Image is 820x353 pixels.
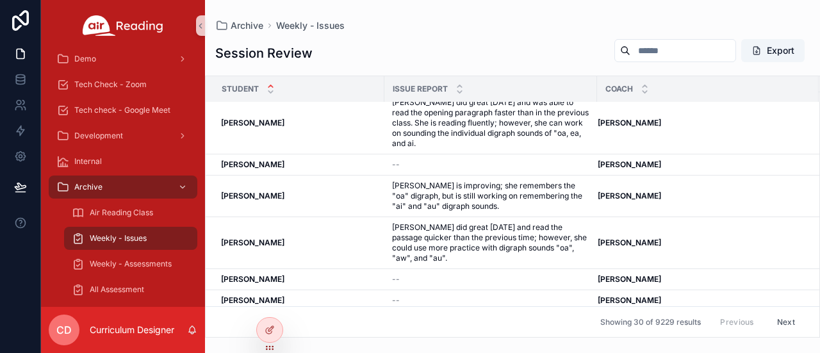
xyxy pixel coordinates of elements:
a: -- [392,160,589,170]
a: [PERSON_NAME] is improving; she remembers the "oa" digraph, but is still working on remembering t... [392,181,589,211]
span: Development [74,131,123,141]
a: [PERSON_NAME] [221,274,377,284]
strong: [PERSON_NAME] [598,238,661,247]
span: Weekly - Assessments [90,259,172,269]
a: [PERSON_NAME] did great [DATE] and was able to read the opening paragraph faster than in the prev... [392,97,589,149]
a: [PERSON_NAME] [221,238,377,248]
a: [PERSON_NAME] [221,160,377,170]
strong: [PERSON_NAME] [221,274,284,284]
span: July Assessments (Archive) [90,305,184,325]
a: Weekly - Issues [276,19,345,32]
span: Air Reading Class [90,208,153,218]
span: Weekly - Issues [90,233,147,243]
a: All Assessment [64,278,197,301]
span: Showing 30 of 9229 results [600,317,701,327]
strong: [PERSON_NAME] [598,295,661,305]
strong: [PERSON_NAME] [598,274,661,284]
span: Demo [74,54,96,64]
strong: [PERSON_NAME] [221,238,284,247]
a: Weekly - Assessments [64,252,197,275]
span: Student [222,84,259,94]
span: Archive [74,182,102,192]
strong: [PERSON_NAME] [598,118,661,127]
a: Development [49,124,197,147]
a: [PERSON_NAME] did great [DATE] and read the passage quicker than the previous time; however, she ... [392,222,589,263]
strong: [PERSON_NAME] [221,295,284,305]
strong: [PERSON_NAME] [598,160,661,169]
div: scrollable content [41,51,205,307]
span: Coach [605,84,633,94]
span: CD [56,322,72,338]
strong: [PERSON_NAME] [221,191,284,201]
h1: Session Review [215,44,313,62]
a: Tech check - Google Meet [49,99,197,122]
p: Curriculum Designer [90,324,174,336]
a: Internal [49,150,197,173]
a: Archive [215,19,263,32]
img: App logo [83,15,163,36]
a: [PERSON_NAME] [221,118,377,128]
span: All Assessment [90,284,144,295]
button: Next [768,312,804,332]
a: July Assessments (Archive) [64,304,197,327]
span: -- [392,274,400,284]
strong: [PERSON_NAME] [221,118,284,127]
a: [PERSON_NAME] [598,238,803,248]
span: -- [392,160,400,170]
a: Weekly - Issues [64,227,197,250]
a: [PERSON_NAME] [221,295,377,306]
strong: [PERSON_NAME] [598,191,661,201]
a: -- [392,274,589,284]
span: Issue Report [393,84,448,94]
a: [PERSON_NAME] [221,191,377,201]
strong: [PERSON_NAME] [221,160,284,169]
span: -- [392,295,400,306]
span: Internal [74,156,102,167]
button: Export [741,39,805,62]
a: [PERSON_NAME] [598,118,803,128]
a: Air Reading Class [64,201,197,224]
a: -- [392,295,589,306]
span: Tech Check - Zoom [74,79,147,90]
a: [PERSON_NAME] [598,160,803,170]
a: [PERSON_NAME] [598,191,803,201]
a: Demo [49,47,197,70]
a: [PERSON_NAME] [598,295,803,306]
span: Archive [231,19,263,32]
a: [PERSON_NAME] [598,274,803,284]
a: Archive [49,176,197,199]
span: Tech check - Google Meet [74,105,170,115]
a: Tech Check - Zoom [49,73,197,96]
